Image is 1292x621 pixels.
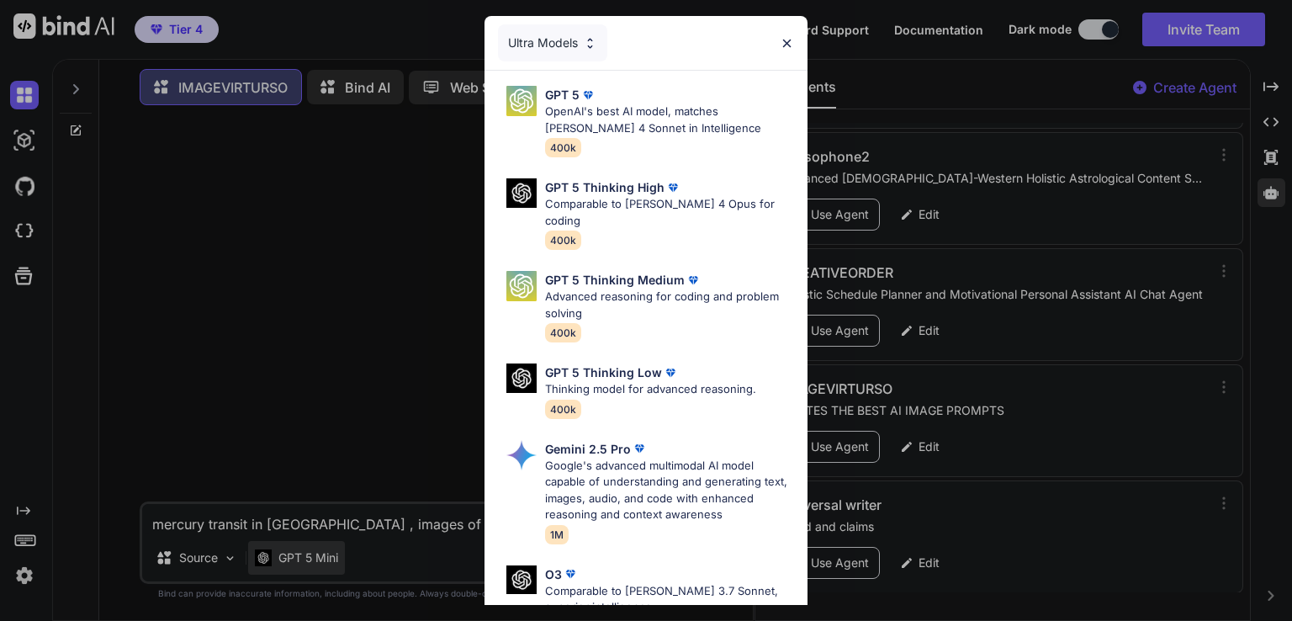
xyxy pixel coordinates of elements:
[545,400,581,419] span: 400k
[545,583,794,616] p: Comparable to [PERSON_NAME] 3.7 Sonnet, superior intelligence
[545,231,581,250] span: 400k
[545,565,562,583] p: O3
[665,179,681,196] img: premium
[545,323,581,342] span: 400k
[662,364,679,381] img: premium
[580,87,596,103] img: premium
[583,36,597,50] img: Pick Models
[780,36,794,50] img: close
[545,86,580,103] p: GPT 5
[545,381,756,398] p: Thinking model for advanced reasoning.
[506,364,537,393] img: Pick Models
[545,196,794,229] p: Comparable to [PERSON_NAME] 4 Opus for coding
[685,272,702,289] img: premium
[506,178,537,208] img: Pick Models
[545,364,662,381] p: GPT 5 Thinking Low
[545,289,794,321] p: Advanced reasoning for coding and problem solving
[545,458,794,523] p: Google's advanced multimodal AI model capable of understanding and generating text, images, audio...
[506,440,537,470] img: Pick Models
[498,24,607,61] div: Ultra Models
[631,440,648,457] img: premium
[545,138,581,157] span: 400k
[545,440,631,458] p: Gemini 2.5 Pro
[506,271,537,301] img: Pick Models
[545,178,665,196] p: GPT 5 Thinking High
[545,525,569,544] span: 1M
[545,103,794,136] p: OpenAI's best AI model, matches [PERSON_NAME] 4 Sonnet in Intelligence
[506,86,537,116] img: Pick Models
[545,271,685,289] p: GPT 5 Thinking Medium
[562,565,579,582] img: premium
[506,565,537,595] img: Pick Models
